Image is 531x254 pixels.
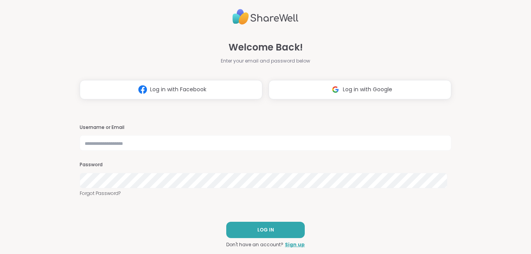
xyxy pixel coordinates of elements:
h3: Username or Email [80,124,451,131]
span: Log in with Google [343,85,392,94]
span: Welcome Back! [229,40,303,54]
img: ShareWell Logomark [135,82,150,97]
button: Log in with Facebook [80,80,262,99]
img: ShareWell Logo [232,6,299,28]
a: Forgot Password? [80,190,451,197]
span: LOG IN [257,226,274,233]
span: Enter your email and password below [221,57,310,64]
img: ShareWell Logomark [328,82,343,97]
button: Log in with Google [269,80,451,99]
a: Sign up [285,241,305,248]
span: Log in with Facebook [150,85,206,94]
span: Don't have an account? [226,241,283,248]
button: LOG IN [226,222,305,238]
h3: Password [80,162,451,168]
